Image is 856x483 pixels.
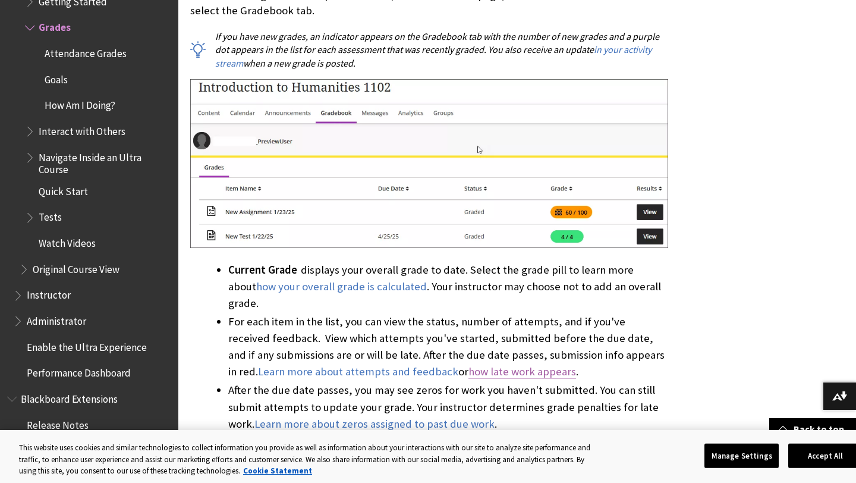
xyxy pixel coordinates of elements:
a: More information about your privacy, opens in a new tab [243,466,312,476]
a: how late work appears [468,365,576,379]
button: Manage Settings [704,443,779,468]
span: Grades [39,18,71,34]
span: Blackboard Extensions [21,389,118,405]
span: Original Course View [33,259,119,275]
span: How Am I Doing? [45,96,115,112]
span: Enable the Ultra Experience [27,337,147,353]
span: Interact with Others [39,121,125,137]
span: Performance Dashboard [27,363,131,379]
span: Current Grade [228,263,297,277]
li: displays your overall grade to date. Select the grade pill to learn more about . Your instructor ... [228,262,668,312]
span: Administrator [27,311,86,327]
span: Goals [45,70,68,86]
span: Release Notes [27,415,89,431]
p: If you have new grades, an indicator appears on the Gradebook tab with the number of new grades a... [190,30,668,70]
a: how your overall grade is calculated [256,280,427,294]
span: Quick Start [39,181,88,197]
a: Learn more about attempts and feedback [258,365,458,379]
span: Watch Videos [39,233,96,249]
a: Learn more about zeros assigned to past due work [254,417,495,431]
span: Attendance Grades [45,43,127,59]
span: Tests [39,208,62,224]
span: Instructor [27,286,71,302]
span: Navigate Inside an Ultra Course [39,148,170,175]
img: Gradebook view [190,79,668,248]
a: Back to top [769,418,856,440]
a: in your activity stream [215,43,652,69]
div: This website uses cookies and similar technologies to collect information you provide as well as ... [19,442,599,477]
li: For each item in the list, you can view the status, number of attempts, and if you've received fe... [228,313,668,380]
li: After the due date passes, you may see zeros for work you haven't submitted. You can still submit... [228,382,668,432]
